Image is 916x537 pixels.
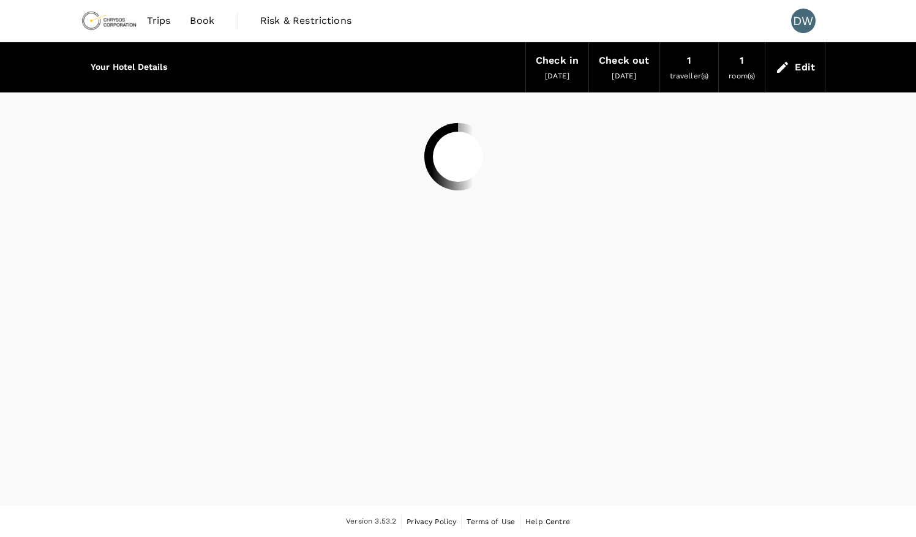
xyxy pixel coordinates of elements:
img: Chrysos Corporation [81,7,137,34]
div: Check out [599,52,649,69]
span: [DATE] [612,72,636,80]
a: Privacy Policy [407,515,456,528]
span: Trips [147,13,171,28]
span: Book [190,13,214,28]
div: DW [791,9,816,33]
h6: Your Hotel Details [91,61,167,74]
div: 1 [740,52,744,69]
div: Edit [795,59,815,76]
span: Terms of Use [467,517,515,526]
span: Help Centre [525,517,570,526]
span: [DATE] [545,72,569,80]
span: traveller(s) [670,72,709,80]
div: Check in [536,52,579,69]
span: Version 3.53.2 [346,516,396,528]
a: Help Centre [525,515,570,528]
span: Privacy Policy [407,517,456,526]
a: Terms of Use [467,515,515,528]
div: 1 [687,52,691,69]
span: room(s) [729,72,755,80]
span: Risk & Restrictions [260,13,351,28]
